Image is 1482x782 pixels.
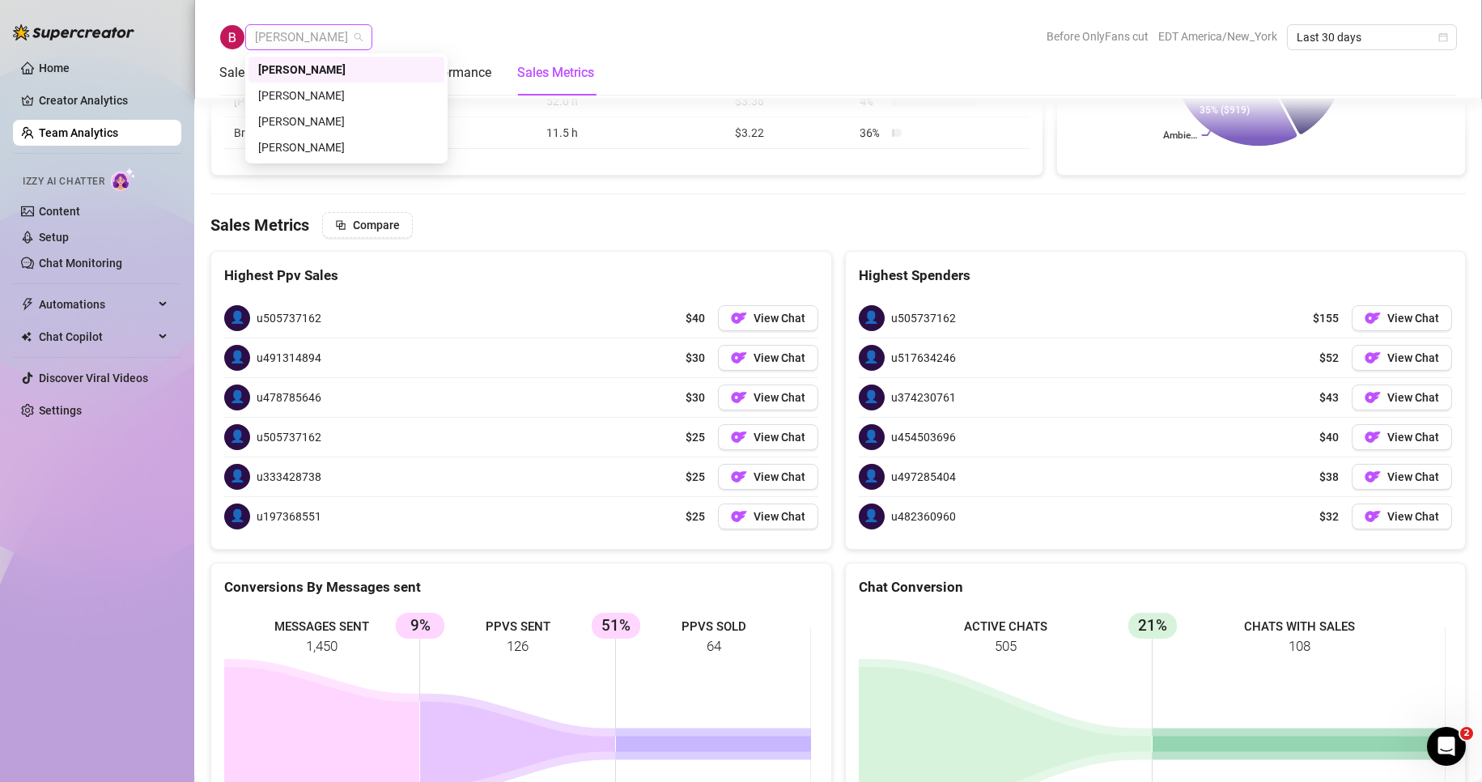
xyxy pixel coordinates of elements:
[255,25,363,49] span: Ryan
[1387,391,1439,404] span: View Chat
[859,504,885,529] span: 👤
[754,510,805,523] span: View Chat
[731,508,747,525] img: OF
[1387,431,1439,444] span: View Chat
[257,428,321,446] span: u505737162
[39,372,148,385] a: Discover Viral Videos
[891,468,956,486] span: u497285404
[754,351,805,364] span: View Chat
[725,86,850,117] td: $3.36
[1365,350,1381,366] img: OF
[1297,25,1447,49] span: Last 30 days
[1319,428,1339,446] span: $40
[754,431,805,444] span: View Chat
[754,312,805,325] span: View Chat
[686,309,705,327] span: $40
[353,219,400,232] span: Compare
[39,291,154,317] span: Automations
[686,389,705,406] span: $30
[224,265,818,287] div: Highest Ppv Sales
[731,350,747,366] img: OF
[1158,24,1277,49] span: EDT America/New_York
[258,113,435,130] div: [PERSON_NAME]
[220,25,244,49] img: Ryan
[248,83,444,108] div: Davis Straiton
[859,464,885,490] span: 👤
[224,576,818,598] div: Conversions By Messages sent
[1352,305,1452,331] button: OFView Chat
[39,231,69,244] a: Setup
[21,298,34,311] span: thunderbolt
[224,464,250,490] span: 👤
[731,429,747,445] img: OF
[39,257,122,270] a: Chat Monitoring
[258,138,435,156] div: [PERSON_NAME]
[219,63,251,83] div: Sales
[257,508,321,525] span: u197368551
[1047,24,1149,49] span: Before OnlyFans cut
[891,389,956,406] span: u374230761
[1365,469,1381,485] img: OF
[725,117,850,149] td: $3.22
[1319,349,1339,367] span: $52
[1352,464,1452,490] button: OFView Chat
[1438,32,1448,42] span: calendar
[1387,470,1439,483] span: View Chat
[859,265,1453,287] div: Highest Spenders
[891,508,956,525] span: u482360960
[372,117,537,149] td: $36.99
[224,504,250,529] span: 👤
[224,385,250,410] span: 👤
[859,385,885,410] span: 👤
[718,385,818,410] button: OFView Chat
[891,309,956,327] span: u505737162
[537,86,725,117] td: 52.0 h
[418,63,491,83] div: Performance
[1352,385,1452,410] a: OFView Chat
[224,117,372,149] td: Brittany️‍…
[1352,504,1452,529] button: OFView Chat
[859,576,1453,598] div: Chat Conversion
[210,214,309,236] h4: Sales Metrics
[23,174,104,189] span: Izzy AI Chatter
[224,345,250,371] span: 👤
[248,57,444,83] div: Ryan
[39,126,118,139] a: Team Analytics
[1365,310,1381,326] img: OF
[718,504,818,529] button: OFView Chat
[224,424,250,450] span: 👤
[224,86,372,117] td: [PERSON_NAME]…
[258,61,435,79] div: [PERSON_NAME]
[39,87,168,113] a: Creator Analytics
[257,468,321,486] span: u333428738
[257,309,321,327] span: u505737162
[1313,309,1339,327] span: $155
[257,349,321,367] span: u491314894
[718,345,818,371] button: OFView Chat
[718,305,818,331] button: OFView Chat
[39,404,82,417] a: Settings
[686,428,705,446] span: $25
[860,92,885,110] span: 4 %
[1163,130,1197,142] text: Ambie…
[39,62,70,74] a: Home
[1365,508,1381,525] img: OF
[1319,468,1339,486] span: $38
[859,305,885,331] span: 👤
[891,349,956,367] span: u517634246
[1319,508,1339,525] span: $32
[1387,351,1439,364] span: View Chat
[859,345,885,371] span: 👤
[248,108,444,134] div: Cody
[1319,389,1339,406] span: $43
[686,508,705,525] span: $25
[1427,727,1466,766] iframe: Intercom live chat
[1352,345,1452,371] button: OFView Chat
[13,24,134,40] img: logo-BBDzfeDw.svg
[891,428,956,446] span: u454503696
[686,349,705,367] span: $30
